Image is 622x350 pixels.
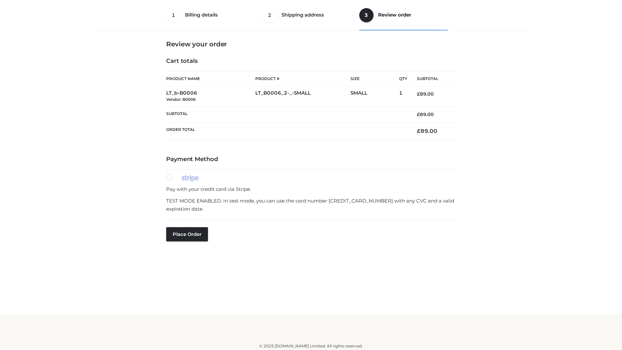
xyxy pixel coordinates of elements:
[166,156,456,163] h4: Payment Method
[166,185,456,193] p: Pay with your credit card via Stripe.
[351,86,399,107] td: SMALL
[417,111,434,117] bdi: 89.00
[417,111,420,117] span: £
[255,71,351,86] th: Product #
[417,91,420,97] span: £
[351,72,396,86] th: Size
[399,71,407,86] th: Qty
[166,40,456,48] h3: Review your order
[166,227,208,241] button: Place order
[166,97,196,102] small: Vendor: B0006
[166,106,407,122] th: Subtotal
[417,91,434,97] bdi: 89.00
[96,343,526,349] div: © 2025 [DOMAIN_NAME] Limited. All rights reserved.
[166,58,456,65] h4: Cart totals
[255,86,351,107] td: LT_B0006_2-_-SMALL
[407,72,456,86] th: Subtotal
[399,86,407,107] td: 1
[166,197,456,213] p: TEST MODE ENABLED. In test mode, you can use the card number [CREDIT_CARD_NUMBER] with any CVC an...
[166,86,255,107] td: LT_b-B0006
[166,122,407,140] th: Order Total
[417,128,420,134] span: £
[417,128,437,134] bdi: 89.00
[166,71,255,86] th: Product Name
